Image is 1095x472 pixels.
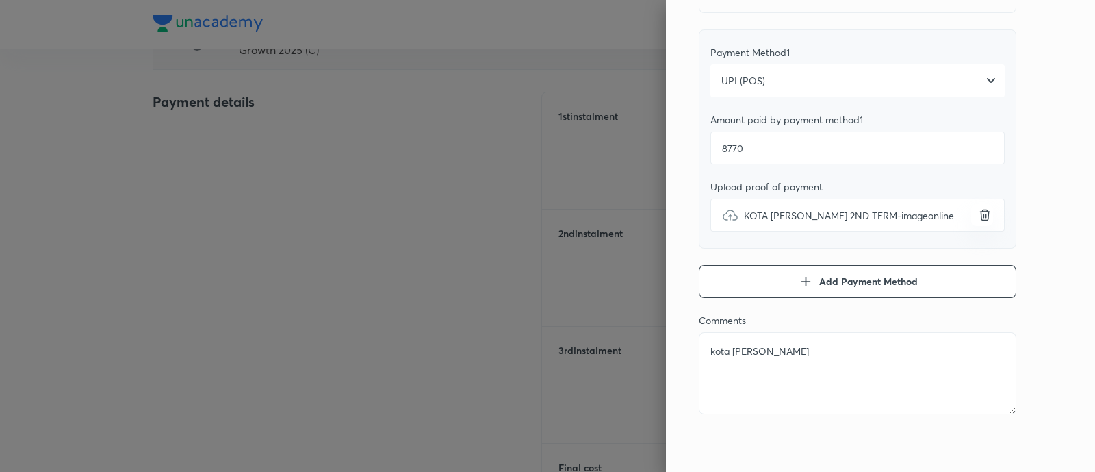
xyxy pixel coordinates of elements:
div: Comments [699,314,1016,327]
button: Add Payment Method [699,265,1016,298]
span: KOTA [PERSON_NAME] 2ND TERM-imageonline.co-merged.jpeg [744,208,968,223]
div: Upload proof of payment [710,181,1005,193]
div: Amount paid by payment method 1 [710,114,1005,126]
span: Add Payment Method [819,275,918,288]
div: Payment Method 1 [710,47,1005,59]
input: Add amount [710,132,1005,164]
textarea: kota [PERSON_NAME] [699,332,1016,414]
img: upload [722,207,738,223]
span: UPI (POS) [721,74,765,88]
button: uploadKOTA [PERSON_NAME] 2ND TERM-imageonline.co-merged.jpeg [971,204,993,226]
